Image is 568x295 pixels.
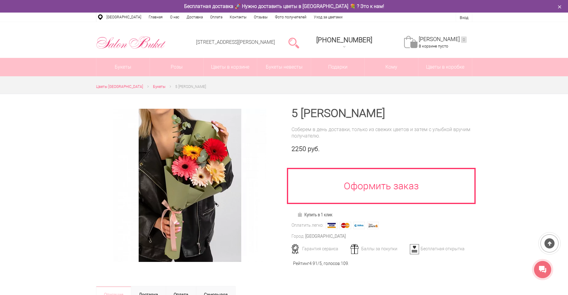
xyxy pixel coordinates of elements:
span: [PHONE_NUMBER] [316,36,372,44]
span: 4.91 [309,261,317,266]
span: 109 [341,261,348,266]
a: [STREET_ADDRESS][PERSON_NAME] [196,39,275,45]
a: [PERSON_NAME] [419,36,467,43]
div: Оплатить легко: [291,222,324,229]
a: [PHONE_NUMBER] [313,34,376,51]
a: Цветы в корзине [204,58,257,76]
img: 5 Гербер Микс [113,109,266,262]
a: Букеты [96,58,150,76]
a: О нас [166,13,183,22]
div: Соберем в день доставки, только из свежих цветов и затем с улыбкой вручим получателю. [291,126,472,139]
a: Оформить заказ [287,168,476,204]
a: Доставка [183,13,206,22]
a: Розы [150,58,203,76]
a: Оплата [206,13,226,22]
span: Букеты [153,85,165,89]
span: Кому [365,58,418,76]
img: Купить в 1 клик [297,212,304,217]
a: Цветы в коробке [418,58,472,76]
div: Бесплатная открытка [408,246,468,252]
a: [GEOGRAPHIC_DATA] [103,13,145,22]
span: В корзине пусто [419,44,448,48]
img: Webmoney [353,222,365,229]
div: [GEOGRAPHIC_DATA] [305,233,346,240]
a: Букеты [153,84,165,90]
div: Рейтинг /5, голосов: . [293,260,349,267]
span: 5 [PERSON_NAME] [175,85,206,89]
a: Подарки [311,58,365,76]
img: Visa [326,222,337,229]
div: Баллы за покупки [348,246,409,252]
a: Отзывы [250,13,271,22]
a: Уход за цветами [310,13,346,22]
div: Город: [291,233,304,240]
a: Контакты [226,13,250,22]
h1: 5 [PERSON_NAME] [291,108,472,119]
img: MasterCard [340,222,351,229]
span: Цветы [GEOGRAPHIC_DATA] [96,85,143,89]
div: Гарантия сервиса [289,246,350,252]
img: Яндекс Деньги [367,222,379,229]
a: Купить в 1 клик [295,210,335,219]
img: Цветы Нижний Новгород [96,35,166,51]
a: Фото получателей [271,13,310,22]
a: Букеты невесты [257,58,311,76]
ins: 0 [461,36,467,43]
a: Увеличить [103,109,277,262]
div: Бесплатная доставка 🚀 Нужно доставить цветы в [GEOGRAPHIC_DATA] 💐 ? Это к нам! [91,3,477,9]
a: Вход [460,15,468,20]
div: 2250 руб. [291,145,472,153]
a: Главная [145,13,166,22]
a: Цветы [GEOGRAPHIC_DATA] [96,84,143,90]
